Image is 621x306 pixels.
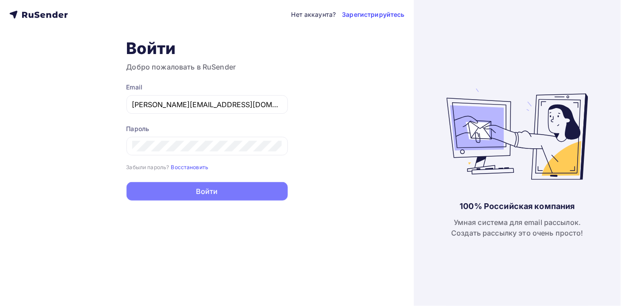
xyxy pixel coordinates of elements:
[342,10,405,19] a: Зарегистрируйтесь
[171,164,209,170] small: Восстановить
[126,39,288,58] h1: Войти
[132,99,282,110] input: Укажите свой email
[171,163,209,170] a: Восстановить
[126,164,169,170] small: Забыли пароль?
[126,62,288,72] h3: Добро пожаловать в RuSender
[291,10,336,19] div: Нет аккаунта?
[126,182,288,201] button: Войти
[460,201,575,212] div: 100% Российская компания
[126,124,288,133] div: Пароль
[452,217,584,238] div: Умная система для email рассылок. Создать рассылку это очень просто!
[126,83,288,92] div: Email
